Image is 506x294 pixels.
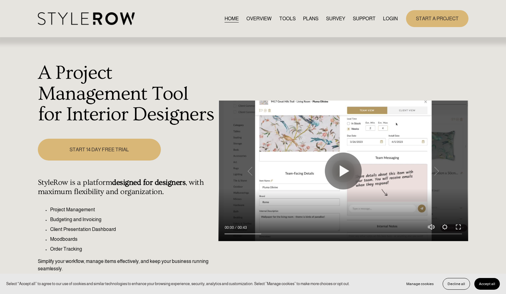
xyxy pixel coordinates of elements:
[279,14,296,23] a: TOOLS
[326,14,345,23] a: SURVEY
[353,14,376,23] a: folder dropdown
[6,281,350,287] p: Select “Accept all” to agree to our use of cookies and similar technologies to enhance your brows...
[50,236,215,243] p: Moodboards
[474,278,500,290] button: Accept all
[406,282,434,286] span: Manage cookies
[406,10,468,27] a: START A PROJECT
[448,282,465,286] span: Decline all
[479,282,495,286] span: Accept all
[225,14,239,23] a: HOME
[235,224,248,231] div: Duration
[402,278,438,290] button: Manage cookies
[225,224,235,231] div: Current time
[38,178,215,197] h4: StyleRow is a platform , with maximum flexibility and organization.
[38,258,215,272] p: Simplify your workflow, manage items effectively, and keep your business running seamlessly.
[112,178,185,187] strong: designed for designers
[38,139,161,161] a: START 14 DAY FREE TRIAL
[50,216,215,223] p: Budgeting and Invoicing
[383,14,398,23] a: LOGIN
[225,232,462,236] input: Seek
[50,206,215,213] p: Project Management
[50,226,215,233] p: Client Presentation Dashboard
[353,15,376,22] span: SUPPORT
[38,12,135,25] img: StyleRow
[303,14,318,23] a: PLANS
[246,14,272,23] a: OVERVIEW
[443,278,470,290] button: Decline all
[325,153,362,189] button: Play
[38,63,215,125] h1: A Project Management Tool for Interior Designers
[50,245,215,253] p: Order Tracking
